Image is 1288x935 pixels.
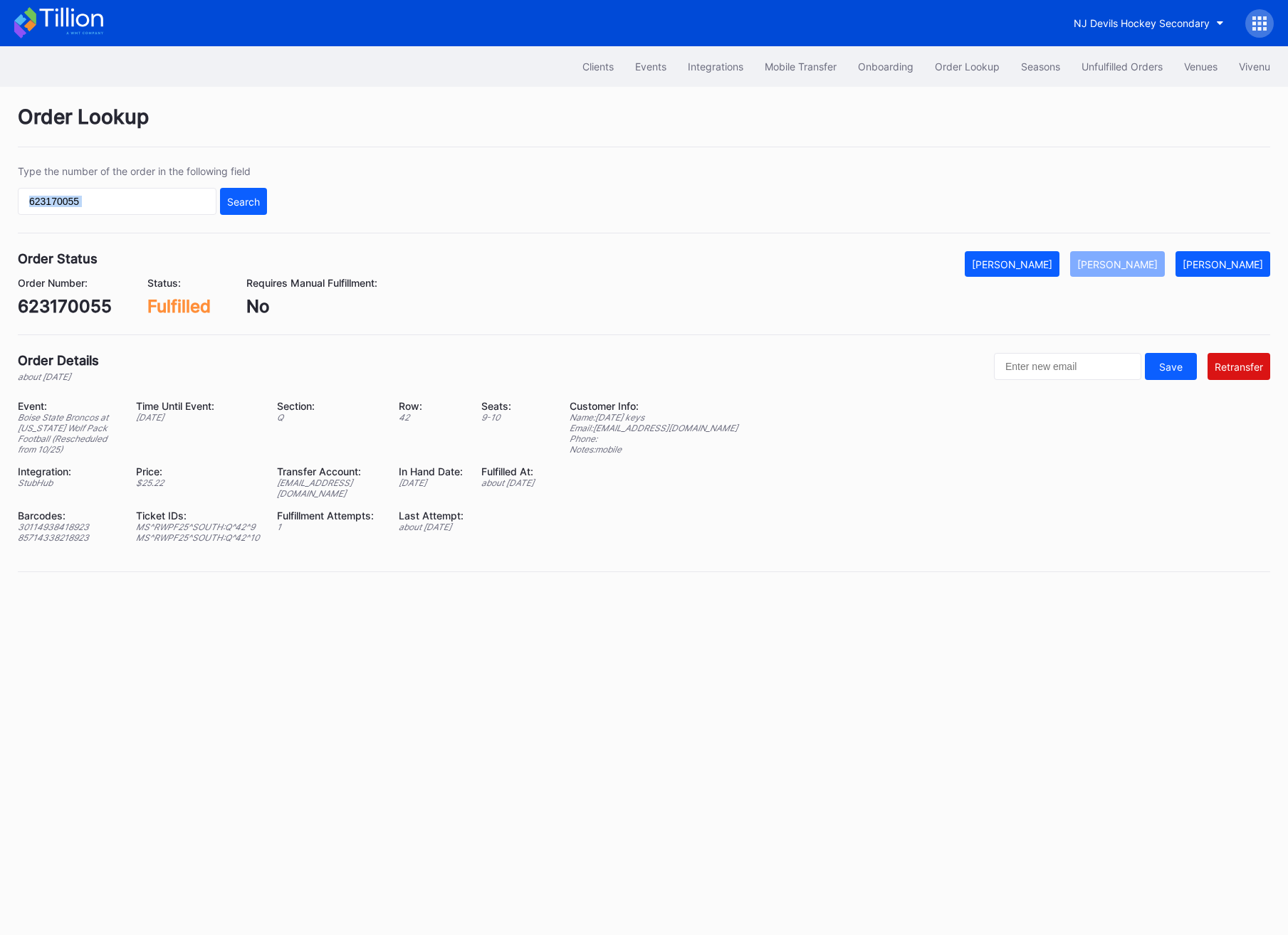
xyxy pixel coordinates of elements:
div: Boise State Broncos at [US_STATE] Wolf Pack Football (Rescheduled from 10/25) [18,412,118,455]
div: Notes: mobile [570,444,738,455]
div: Event: [18,400,118,412]
div: Order Lookup [18,105,1270,147]
div: 1 [277,522,382,532]
div: Integration: [18,465,118,477]
button: Retransfer [1208,353,1270,380]
button: Mobile Transfer [754,53,847,80]
div: Q [277,412,382,423]
div: Name: [DATE] keys [570,412,738,423]
button: NJ Devils Hockey Secondary [1063,10,1235,36]
div: Clients [582,60,614,73]
div: about [DATE] [481,477,534,488]
div: 9 - 10 [481,412,534,423]
div: Ticket IDs: [136,509,259,522]
div: No [246,296,377,317]
div: Phone: [570,433,738,444]
div: Time Until Event: [136,400,259,412]
button: Clients [572,53,624,80]
div: [PERSON_NAME] [1077,258,1158,270]
input: GT59662 [18,188,216,215]
div: [DATE] [136,412,259,423]
div: Fulfilled [147,296,211,317]
div: Barcodes: [18,509,118,522]
button: [PERSON_NAME] [965,251,1059,277]
div: Order Lookup [935,60,1000,73]
button: Venues [1173,53,1228,80]
div: Requires Manual Fulfillment: [246,277,377,289]
div: 85714338218923 [18,532,118,543]
div: MS^RWPF25^SOUTH:Q^42^9 [136,522,259,532]
div: about [DATE] [18,371,99,382]
div: Last Attempt: [399,509,464,522]
button: Save [1145,353,1197,380]
div: MS^RWPF25^SOUTH:Q^42^10 [136,532,259,543]
div: Customer Info: [570,400,738,412]
div: StubHub [18,477,118,488]
div: Integrations [688,60,743,73]
div: Order Status [18,251,98,266]
div: 623170055 [18,296,112,317]
div: 42 [399,412,464,423]
div: [PERSON_NAME] [972,258,1052,270]
div: Mobile Transfer [765,60,837,73]
div: Vivenu [1239,60,1270,73]
div: Fulfilled At: [481,465,534,477]
button: Onboarding [847,53,924,80]
div: Type the number of the order in the following field [18,165,267,177]
button: Unfulfilled Orders [1071,53,1173,80]
button: Integrations [677,53,754,80]
div: Unfulfilled Orders [1082,60,1163,73]
button: Seasons [1010,53,1071,80]
div: Search [227,196,260,208]
div: Save [1159,361,1183,373]
div: In Hand Date: [399,465,464,477]
div: Events [635,60,666,73]
div: Transfer Account: [277,465,382,477]
div: $ 25.22 [136,477,259,488]
div: 30114938418923 [18,522,118,532]
div: about [DATE] [399,522,464,532]
button: Search [220,188,267,215]
div: NJ Devils Hockey Secondary [1074,17,1210,29]
div: Seasons [1021,60,1060,73]
button: Events [624,53,677,80]
div: Price: [136,465,259,477]
div: Onboarding [858,60,913,73]
div: Email: [EMAIL_ADDRESS][DOMAIN_NAME] [570,423,738,433]
input: Enter new email [994,353,1141,380]
div: Fulfillment Attempts: [277,509,382,522]
div: Order Details [18,353,99,368]
div: Seats: [481,400,534,412]
div: [DATE] [399,477,464,488]
button: Vivenu [1228,53,1281,80]
div: Order Number: [18,277,112,289]
div: [PERSON_NAME] [1183,258,1263,270]
div: Row: [399,400,464,412]
div: Section: [277,400,382,412]
button: [PERSON_NAME] [1070,251,1165,277]
div: Venues [1184,60,1218,73]
div: Retransfer [1215,361,1263,373]
div: [EMAIL_ADDRESS][DOMAIN_NAME] [277,477,382,499]
button: Order Lookup [924,53,1010,80]
div: Status: [147,277,211,289]
button: [PERSON_NAME] [1176,251,1270,277]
